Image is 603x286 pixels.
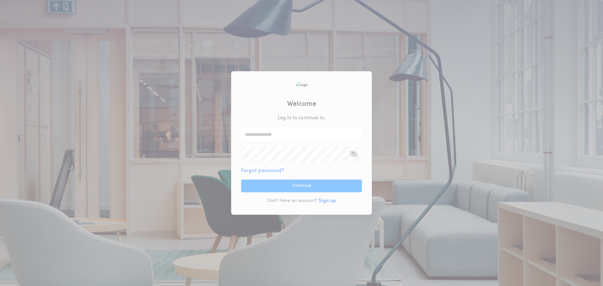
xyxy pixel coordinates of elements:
p: Log in to continue to . [278,114,325,122]
img: logo [296,82,307,88]
button: Continue [241,180,362,192]
h2: Welcome [287,99,316,109]
button: Forgot password? [241,167,284,175]
p: Don't have an account? [267,198,317,204]
button: Sign up [318,197,336,205]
